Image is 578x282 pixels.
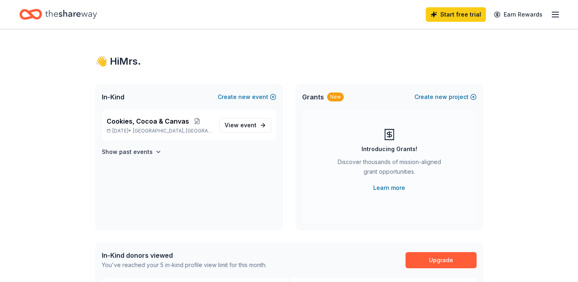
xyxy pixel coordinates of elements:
span: Grants [302,92,324,102]
span: new [435,92,447,102]
a: View event [219,118,271,133]
div: Discover thousands of mission-aligned grant opportunities. [334,157,444,180]
a: Home [19,5,97,24]
span: event [240,122,256,128]
h4: Show past events [102,147,153,157]
span: View [225,120,256,130]
button: Createnewproject [414,92,477,102]
a: Start free trial [426,7,486,22]
div: 👋 Hi Mrs. [95,55,483,68]
div: You've reached your 5 in-kind profile view limit for this month. [102,260,267,270]
div: In-Kind donors viewed [102,250,267,260]
div: Introducing Grants! [362,144,417,154]
span: Cookies, Cocoa & Canvas [107,116,189,126]
span: [GEOGRAPHIC_DATA], [GEOGRAPHIC_DATA] [133,128,212,134]
span: In-Kind [102,92,124,102]
a: Upgrade [406,252,477,268]
a: Earn Rewards [489,7,547,22]
a: Learn more [373,183,405,193]
button: Createnewevent [218,92,276,102]
div: New [327,93,344,101]
p: [DATE] • [107,128,213,134]
span: new [238,92,250,102]
button: Show past events [102,147,162,157]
